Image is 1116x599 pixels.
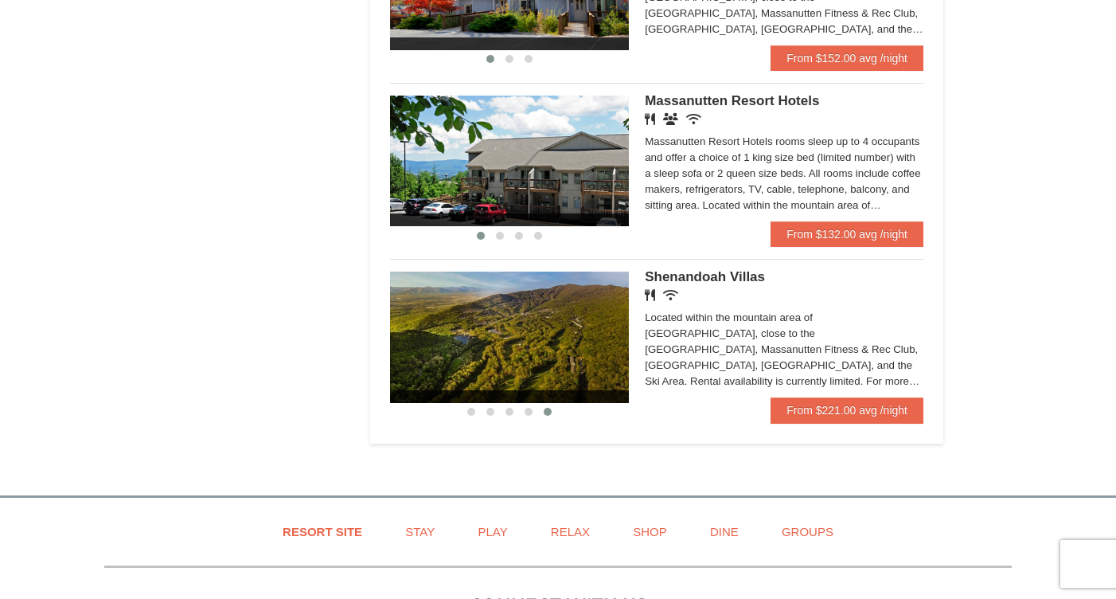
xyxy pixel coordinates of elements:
[690,514,759,550] a: Dine
[663,289,678,301] i: Wireless Internet (free)
[458,514,527,550] a: Play
[771,397,923,423] a: From $221.00 avg /night
[771,221,923,247] a: From $132.00 avg /night
[686,113,701,125] i: Wireless Internet (free)
[613,514,687,550] a: Shop
[645,289,655,301] i: Restaurant
[771,45,923,71] a: From $152.00 avg /night
[645,269,765,284] span: Shenandoah Villas
[645,310,923,390] div: Located within the mountain area of [GEOGRAPHIC_DATA], close to the [GEOGRAPHIC_DATA], Massanutte...
[263,514,382,550] a: Resort Site
[645,93,819,108] span: Massanutten Resort Hotels
[645,113,655,125] i: Restaurant
[762,514,853,550] a: Groups
[385,514,455,550] a: Stay
[663,113,678,125] i: Banquet Facilities
[645,134,923,213] div: Massanutten Resort Hotels rooms sleep up to 4 occupants and offer a choice of 1 king size bed (li...
[531,514,610,550] a: Relax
